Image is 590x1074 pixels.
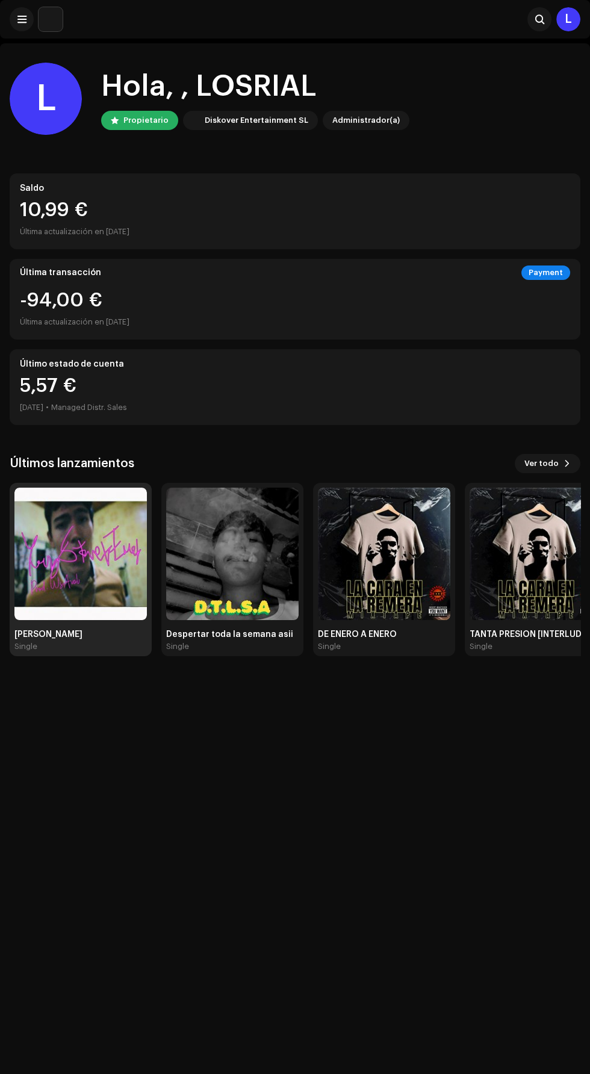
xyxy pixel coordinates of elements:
img: 5797d8b4-c282-420e-a1d1-dd3670fdb363 [166,488,299,620]
div: Single [318,642,341,651]
div: Diskover Entertainment SL [205,113,308,128]
div: Último estado de cuenta [20,359,570,369]
div: • [46,400,49,415]
div: Single [166,642,189,651]
div: Single [14,642,37,651]
div: L [556,7,580,31]
img: 297a105e-aa6c-4183-9ff4-27133c00f2e2 [185,113,200,128]
img: 5f6de4f0-39d2-4b5a-93fa-d2612b91aeef [14,488,147,620]
div: Saldo [20,184,570,193]
div: L [10,63,82,135]
div: [DATE] [20,400,43,415]
div: DE ENERO A ENERO [318,630,450,639]
img: 297a105e-aa6c-4183-9ff4-27133c00f2e2 [39,7,63,31]
div: Última transacción [20,268,101,278]
button: Ver todo [515,454,580,473]
div: Managed Distr. Sales [51,400,127,415]
div: Administrador(a) [332,113,400,128]
div: Single [470,642,492,651]
re-o-card-value: Saldo [10,173,580,249]
div: Despertar toda la semana asii [166,630,299,639]
re-o-card-value: Último estado de cuenta [10,349,580,425]
div: Propietario [123,113,169,128]
div: Payment [521,265,570,280]
div: [PERSON_NAME] [14,630,147,639]
img: 1a76f486-4632-46c4-bc44-cdba6546da00 [318,488,450,620]
div: Última actualización en [DATE] [20,315,129,329]
div: Hola, , LOSRIAL [101,67,409,106]
h3: Últimos lanzamientos [10,454,134,473]
span: Ver todo [524,452,559,476]
div: Última actualización en [DATE] [20,225,570,239]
